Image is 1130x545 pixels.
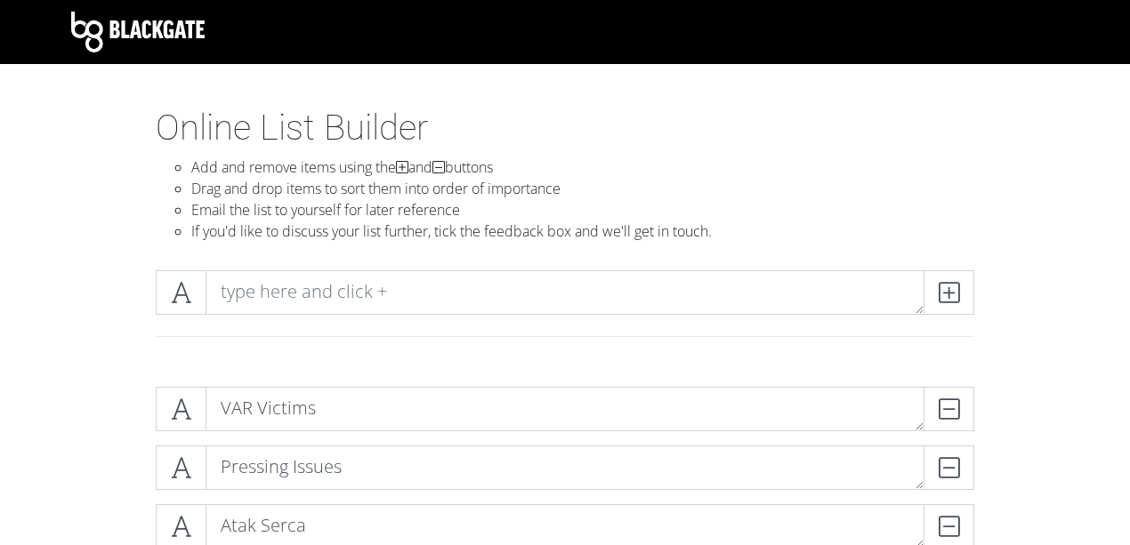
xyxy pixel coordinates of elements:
[71,12,205,52] img: Blackgate
[191,220,974,242] li: If you'd like to discuss your list further, tick the feedback box and we'll get in touch.
[156,107,974,149] h1: Online List Builder
[191,156,974,178] li: Add and remove items using the and buttons
[191,178,974,199] li: Drag and drop items to sort them into order of importance
[191,199,974,220] li: Email the list to yourself for later reference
